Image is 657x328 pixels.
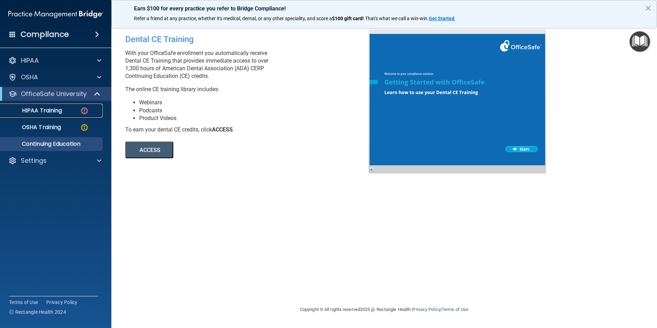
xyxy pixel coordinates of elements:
strong: $100 gift card [332,16,363,21]
li: Product Videos [139,114,374,122]
p: HIPAA [21,56,39,65]
p: Earn $100 for every practice you refer to Bridge Compliance! [134,5,634,12]
span: ! That's what we call a win-win. [363,16,429,21]
a: HIPAA [8,56,101,65]
span: Ⓒ Rectangle Health 2024 [9,309,66,315]
a: Terms of Use [9,299,38,306]
p: OSHA [21,73,38,81]
img: warning-circle.0cc9ac19.png [80,123,89,132]
img: PMB logo [8,7,103,21]
p: OSHA Training [5,124,61,131]
button: Open Resource Center [630,31,650,52]
li: Podcasts [139,107,374,114]
a: ACCESS [125,148,316,153]
a: Settings [8,157,101,165]
p: Settings [21,157,47,165]
li: Webinars [139,99,374,106]
a: OSHA [8,73,101,81]
img: danger-circle.6113f641.png [80,106,89,115]
button: ACCESS [125,142,173,158]
p: The online CE training library includes: [125,86,374,93]
p: Continuing Education [5,141,100,147]
b: ACCESS [212,126,233,133]
span: Refer a friend at any practice, whether it's medical, dental, or any other speciality, and score a [134,16,332,21]
a: Privacy Policy [413,307,440,312]
a: OfficeSafe University [8,90,101,98]
div: To earn your dental CE credits, click . [125,126,374,134]
p: OfficeSafe University [21,90,87,98]
a: Terms of Use [442,307,468,312]
h4: Compliance [21,30,69,39]
p: With your OfficeSafe enrollment you automatically receive Dental CE Training that provides immedi... [125,49,374,80]
p: HIPAA Training [5,107,62,114]
div: Dental CE Training [125,29,374,49]
button: Close [645,2,651,14]
a: Get Started [429,16,456,21]
div: Copyright © All rights reserved 2025 @ Rectangle Health | | [257,298,511,321]
strong: Get Started [429,16,454,21]
a: Privacy Policy [46,299,78,306]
